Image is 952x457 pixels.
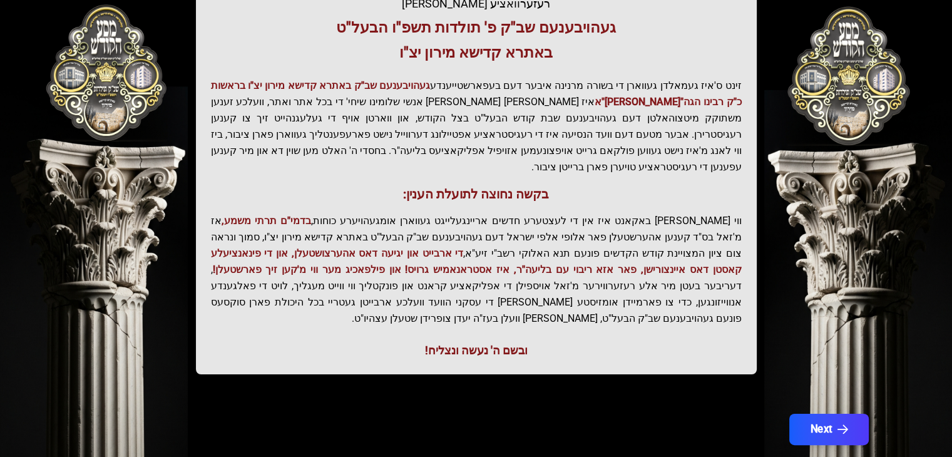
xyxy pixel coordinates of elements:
[789,414,868,445] button: Next
[222,215,311,227] span: בדמי"ם תרתי משמע,
[211,247,742,275] span: די ארבייט און יגיעה דאס אהערצושטעלן, און די פינאנציעלע קאסטן דאס איינצורישן, פאר אזא ריבוי עם בלי...
[211,185,742,203] h3: בקשה נחוצה לתועלת הענין:
[211,18,742,38] h3: געהויבענעם שב"ק פ' תולדות תשפ"ו הבעל"ט
[211,78,742,175] p: זינט ס'איז געמאלדן געווארן די בשורה מרנינה איבער דעם בעפארשטייענדע איז [PERSON_NAME] [PERSON_NAME...
[211,43,742,63] h3: באתרא קדישא מירון יצ"ו
[211,213,742,327] p: ווי [PERSON_NAME] באקאנט איז אין די לעצטערע חדשים אריינגעלייגט געווארן אומגעהויערע כוחות, אז מ'זא...
[211,80,742,108] span: געהויבענעם שב"ק באתרא קדישא מירון יצ"ו בראשות כ"ק רבינו הגה"[PERSON_NAME]"א
[211,342,742,359] div: ובשם ה' נעשה ונצליח!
